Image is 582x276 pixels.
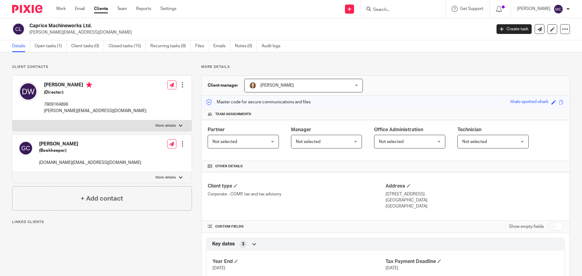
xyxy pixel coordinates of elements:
[386,197,564,203] p: [GEOGRAPHIC_DATA]
[160,6,176,12] a: Settings
[373,7,427,13] input: Search
[509,224,544,230] label: Show empty fields
[296,140,320,144] span: Not selected
[260,83,294,88] span: [PERSON_NAME]
[109,40,146,52] a: Closed tasks (15)
[12,65,192,69] p: Client contacts
[75,6,85,12] a: Email
[150,40,191,52] a: Recurring tasks (9)
[44,89,146,95] h5: (Director)
[291,127,311,132] span: Manager
[213,40,230,52] a: Emails
[457,127,481,132] span: Technician
[208,183,386,189] h4: Client type
[18,82,38,101] img: svg%3E
[12,40,30,52] a: Details
[44,101,146,108] p: 7809164896
[81,194,123,203] h4: + Add contact
[262,40,285,52] a: Audit logs
[235,40,257,52] a: Notes (0)
[497,24,532,34] a: Create task
[212,140,237,144] span: Not selected
[29,29,487,35] p: [PERSON_NAME][EMAIL_ADDRESS][DOMAIN_NAME]
[156,175,176,180] p: More details
[195,40,209,52] a: Files
[212,258,386,265] h4: Year End
[386,191,564,197] p: [STREET_ADDRESS]
[215,112,251,117] span: Team assignments
[18,141,33,155] img: svg%3E
[117,6,127,12] a: Team
[44,82,146,89] h4: [PERSON_NAME]
[12,5,42,13] img: Pixie
[249,82,256,89] img: avatar-thumb.jpg
[12,23,25,35] img: svg%3E
[386,203,564,209] p: [GEOGRAPHIC_DATA]
[386,266,398,270] span: [DATE]
[460,7,483,11] span: Get Support
[510,99,548,106] div: khaki-spotted-shark
[386,258,559,265] h4: Tax Payment Deadline
[462,140,487,144] span: Not selected
[39,160,141,166] p: [DOMAIN_NAME][EMAIL_ADDRESS][DOMAIN_NAME]
[208,191,386,197] p: Corporate - COMP, tax and tax advisory
[39,141,141,147] h4: [PERSON_NAME]
[136,6,151,12] a: Reports
[208,82,238,88] h3: Client manager
[242,241,244,247] span: 3
[39,148,141,154] h5: (Bookkeeper)
[156,123,176,128] p: More details
[208,127,225,132] span: Partner
[206,99,311,105] p: Master code for secure communications and files
[29,23,396,29] h2: Caprice Machineworks Ltd.
[94,6,108,12] a: Clients
[554,4,563,14] img: svg%3E
[215,164,243,169] span: Other details
[12,220,192,224] p: Linked clients
[379,140,403,144] span: Not selected
[208,224,386,229] h4: CUSTOM FIELDS
[386,183,564,189] h4: Address
[44,108,146,114] p: [PERSON_NAME][EMAIL_ADDRESS][DOMAIN_NAME]
[212,266,225,270] span: [DATE]
[35,40,67,52] a: Open tasks (1)
[86,82,92,88] i: Primary
[56,6,66,12] a: Work
[374,127,423,132] span: Office Administration
[517,6,550,12] p: [PERSON_NAME]
[212,241,235,247] span: Key dates
[71,40,104,52] a: Client tasks (0)
[201,65,570,69] p: More details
